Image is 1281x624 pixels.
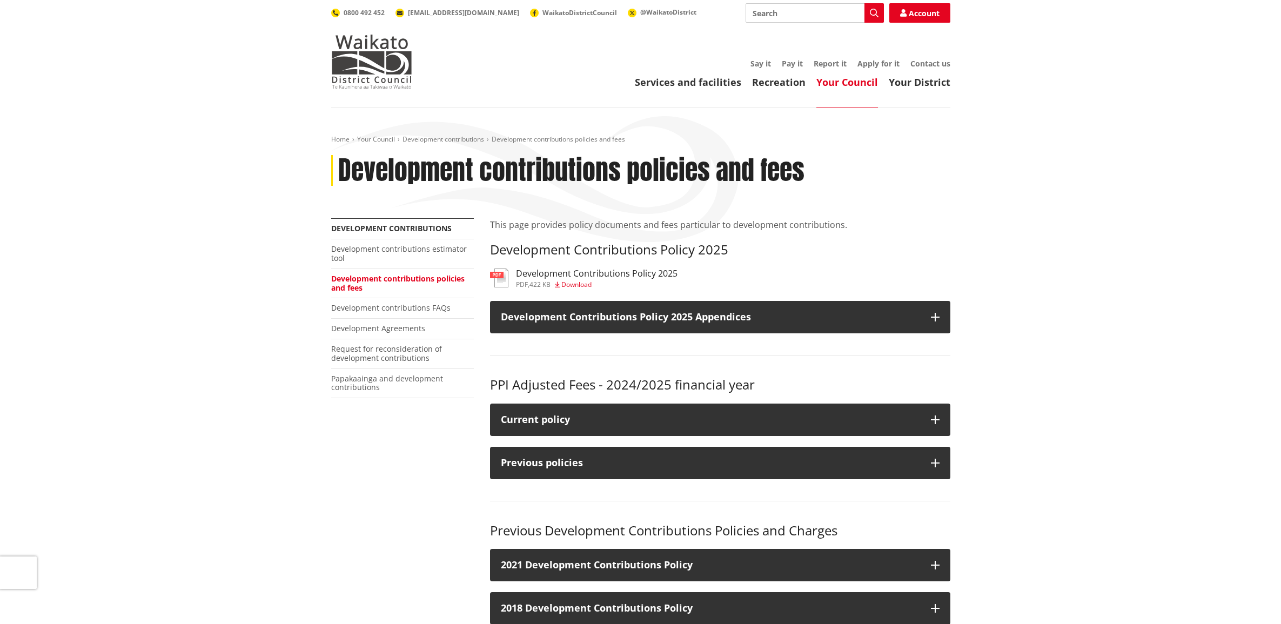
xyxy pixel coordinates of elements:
[490,377,950,393] h3: PPI Adjusted Fees - 2024/2025 financial year
[403,135,484,144] a: Development contributions
[635,76,741,89] a: Services and facilities
[501,458,920,468] div: Previous policies
[408,8,519,17] span: [EMAIL_ADDRESS][DOMAIN_NAME]
[910,58,950,69] a: Contact us
[357,135,395,144] a: Your Council
[490,404,950,436] button: Current policy
[752,76,806,89] a: Recreation
[501,312,920,323] h3: Development Contributions Policy 2025 Appendices
[814,58,847,69] a: Report it
[529,280,551,289] span: 422 KB
[344,8,385,17] span: 0800 492 452
[516,281,678,288] div: ,
[889,3,950,23] a: Account
[331,135,350,144] a: Home
[750,58,771,69] a: Say it
[530,8,617,17] a: WaikatoDistrictCouncil
[490,269,678,288] a: Development Contributions Policy 2025 pdf,422 KB Download
[490,301,950,333] button: Development Contributions Policy 2025 Appendices
[561,280,592,289] span: Download
[516,280,528,289] span: pdf
[338,155,804,186] h1: Development contributions policies and fees
[490,523,950,539] h3: Previous Development Contributions Policies and Charges
[331,244,467,263] a: Development contributions estimator tool
[492,135,625,144] span: Development contributions policies and fees
[857,58,900,69] a: Apply for it
[640,8,696,17] span: @WaikatoDistrict
[331,223,452,233] a: Development contributions
[331,344,442,363] a: Request for reconsideration of development contributions
[782,58,803,69] a: Pay it
[746,3,884,23] input: Search input
[490,218,950,231] p: This page provides policy documents and fees particular to development contributions.
[490,549,950,581] button: 2021 Development Contributions Policy
[490,447,950,479] button: Previous policies
[331,35,412,89] img: Waikato District Council - Te Kaunihera aa Takiwaa o Waikato
[490,242,950,258] h3: Development Contributions Policy 2025
[331,373,443,393] a: Papakaainga and development contributions
[501,560,920,571] h3: 2021 Development Contributions Policy
[501,414,920,425] div: Current policy
[542,8,617,17] span: WaikatoDistrictCouncil
[516,269,678,279] h3: Development Contributions Policy 2025
[331,8,385,17] a: 0800 492 452
[331,273,465,293] a: Development contributions policies and fees
[490,269,508,287] img: document-pdf.svg
[889,76,950,89] a: Your District
[331,323,425,333] a: Development Agreements
[628,8,696,17] a: @WaikatoDistrict
[395,8,519,17] a: [EMAIL_ADDRESS][DOMAIN_NAME]
[501,603,920,614] h3: 2018 Development Contributions Policy
[816,76,878,89] a: Your Council
[331,303,451,313] a: Development contributions FAQs
[331,135,950,144] nav: breadcrumb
